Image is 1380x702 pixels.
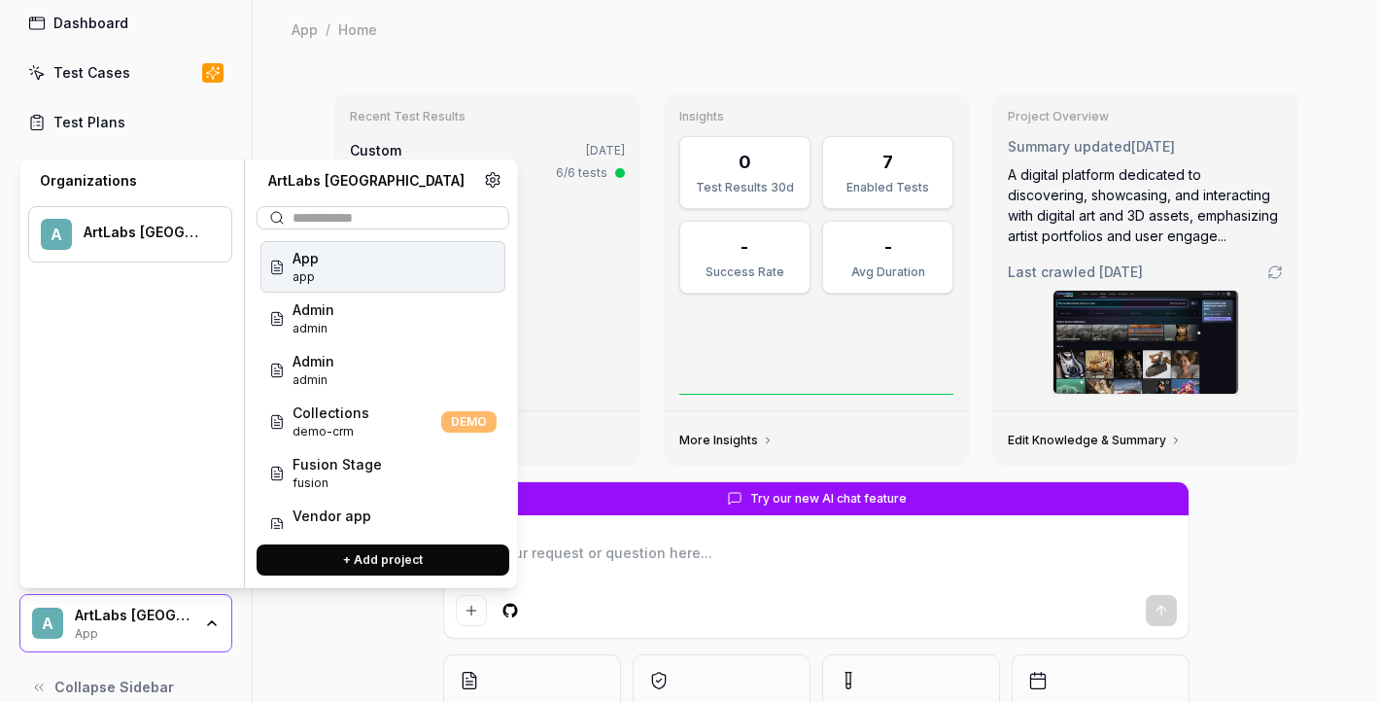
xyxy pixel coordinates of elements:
[257,544,509,576] button: + Add project
[338,19,377,39] div: Home
[692,263,798,281] div: Success Rate
[1008,164,1283,246] div: A digital platform dedicated to discovering, showcasing, and interacting with digital art and 3D ...
[293,454,382,474] span: Fusion Stage
[84,224,206,241] div: ArtLabs Europe
[293,248,319,268] span: App
[293,371,334,389] span: Project ID: DBSL
[75,624,191,640] div: App
[1008,138,1131,155] span: Summary updated
[19,4,232,42] a: Dashboard
[679,109,954,124] h3: Insights
[586,143,625,158] time: [DATE]
[1267,264,1283,280] a: Go to crawling settings
[293,320,334,337] span: Project ID: ezmC
[293,423,369,440] span: Project ID: ZAh6
[41,219,72,250] span: A
[257,171,484,191] div: ArtLabs [GEOGRAPHIC_DATA]
[1131,138,1175,155] time: [DATE]
[293,299,334,320] span: Admin
[1053,291,1238,394] img: Screenshot
[28,171,232,191] div: Organizations
[75,607,191,624] div: ArtLabs Europe
[350,109,625,124] h3: Recent Test Results
[293,268,319,286] span: Project ID: 3Czu
[1008,433,1182,448] a: Edit Knowledge & Summary
[292,19,318,39] div: App
[293,526,371,544] span: Project ID: GYLU
[1099,263,1143,280] time: [DATE]
[882,149,893,175] div: 7
[293,351,334,371] span: Admin
[884,233,892,260] div: -
[456,595,487,626] button: Add attachment
[53,112,125,132] div: Test Plans
[257,237,509,529] div: Suggestions
[326,19,330,39] div: /
[293,403,369,423] span: Collections
[679,433,774,448] a: More Insights
[346,136,629,186] a: Custom[DATE]Manual Trigger6/6 tests
[835,179,941,196] div: Enabled Tests
[750,490,907,508] span: Try our new AI chat feature
[54,677,174,697] span: Collapse Sidebar
[556,164,607,182] div: 6/6 tests
[692,179,798,196] div: Test Results 30d
[1008,109,1283,124] h3: Project Overview
[53,62,130,83] div: Test Cases
[53,13,128,33] div: Dashboard
[350,142,401,158] span: Custom
[19,53,232,91] a: Test Cases
[1008,262,1143,282] span: Last crawled
[32,608,63,639] span: A
[19,103,232,141] a: Test Plans
[293,474,382,492] span: Project ID: N147
[28,206,232,263] button: AArtLabs [GEOGRAPHIC_DATA]
[739,149,751,175] div: 0
[484,171,501,194] a: Organization settings
[441,411,497,433] span: DEMO
[835,263,941,281] div: Avg Duration
[19,153,232,191] a: Results
[741,233,748,260] div: -
[293,506,371,526] span: Vendor app
[19,594,232,652] button: AArtLabs [GEOGRAPHIC_DATA]App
